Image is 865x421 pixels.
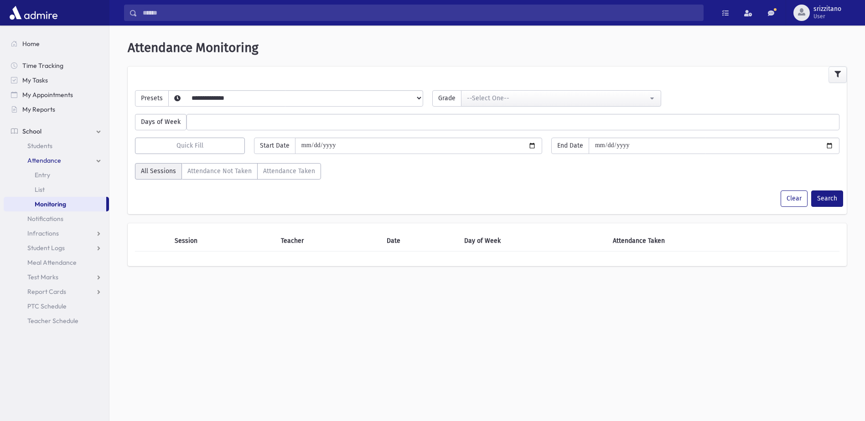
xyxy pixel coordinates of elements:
div: AttTaken [135,163,321,183]
span: Entry [35,171,50,179]
a: My Appointments [4,87,109,102]
a: Monitoring [4,197,106,211]
a: PTC Schedule [4,299,109,313]
button: Clear [781,190,808,207]
th: Day of Week [459,231,608,252]
th: Session [169,231,275,252]
a: My Reports [4,102,109,117]
span: Attendance Monitoring [128,40,259,55]
button: Quick Fill [135,138,245,154]
span: srizzitano [813,5,841,13]
span: Meal Attendance [27,258,77,267]
th: Teacher [275,231,381,252]
label: All Sessions [135,163,182,180]
a: Attendance [4,153,109,168]
span: School [22,127,41,135]
span: Student Logs [27,244,65,252]
span: Notifications [27,215,63,223]
a: Teacher Schedule [4,313,109,328]
span: Report Cards [27,288,66,296]
th: Attendance Taken [607,231,805,252]
span: PTC Schedule [27,302,67,310]
span: Monitoring [35,200,66,208]
a: Time Tracking [4,58,109,73]
span: My Appointments [22,91,73,99]
a: Entry [4,168,109,182]
a: Report Cards [4,284,109,299]
a: Notifications [4,211,109,226]
button: Search [811,190,843,207]
label: Attendance Not Taken [181,163,258,180]
span: List [35,185,45,194]
span: Quick Fill [176,142,203,149]
span: Infractions [27,229,59,237]
a: School [4,124,109,139]
span: Start Date [254,138,295,154]
span: Time Tracking [22,62,63,70]
th: Date [381,231,459,252]
span: Grade [432,90,461,107]
img: AdmirePro [7,4,60,22]
a: Meal Attendance [4,255,109,270]
a: List [4,182,109,197]
span: End Date [551,138,589,154]
div: --Select One-- [467,93,648,103]
a: Students [4,139,109,153]
span: Test Marks [27,273,58,281]
button: --Select One-- [461,90,661,107]
span: My Tasks [22,76,48,84]
span: User [813,13,841,20]
a: Home [4,36,109,51]
a: Test Marks [4,270,109,284]
span: Presets [135,90,169,107]
label: Attendance Taken [257,163,321,180]
a: Student Logs [4,241,109,255]
span: Home [22,40,40,48]
a: My Tasks [4,73,109,87]
span: My Reports [22,105,55,113]
span: Teacher Schedule [27,317,78,325]
span: Days of Week [135,114,186,130]
span: Attendance [27,156,61,164]
a: Infractions [4,226,109,241]
input: Search [137,5,703,21]
span: Students [27,142,52,150]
